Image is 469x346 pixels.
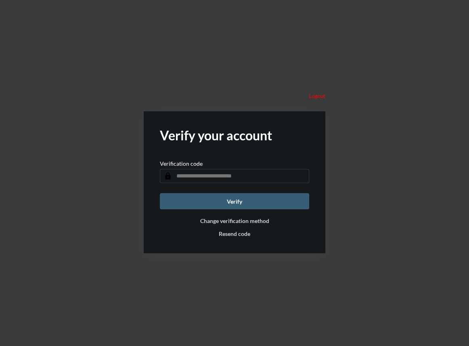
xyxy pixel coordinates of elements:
button: Verify [160,193,309,209]
h2: Verify your account [160,127,309,143]
p: Verification code [160,160,203,167]
p: Logout [309,93,325,99]
button: Resend code [219,230,250,237]
button: Change verification method [200,217,269,224]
